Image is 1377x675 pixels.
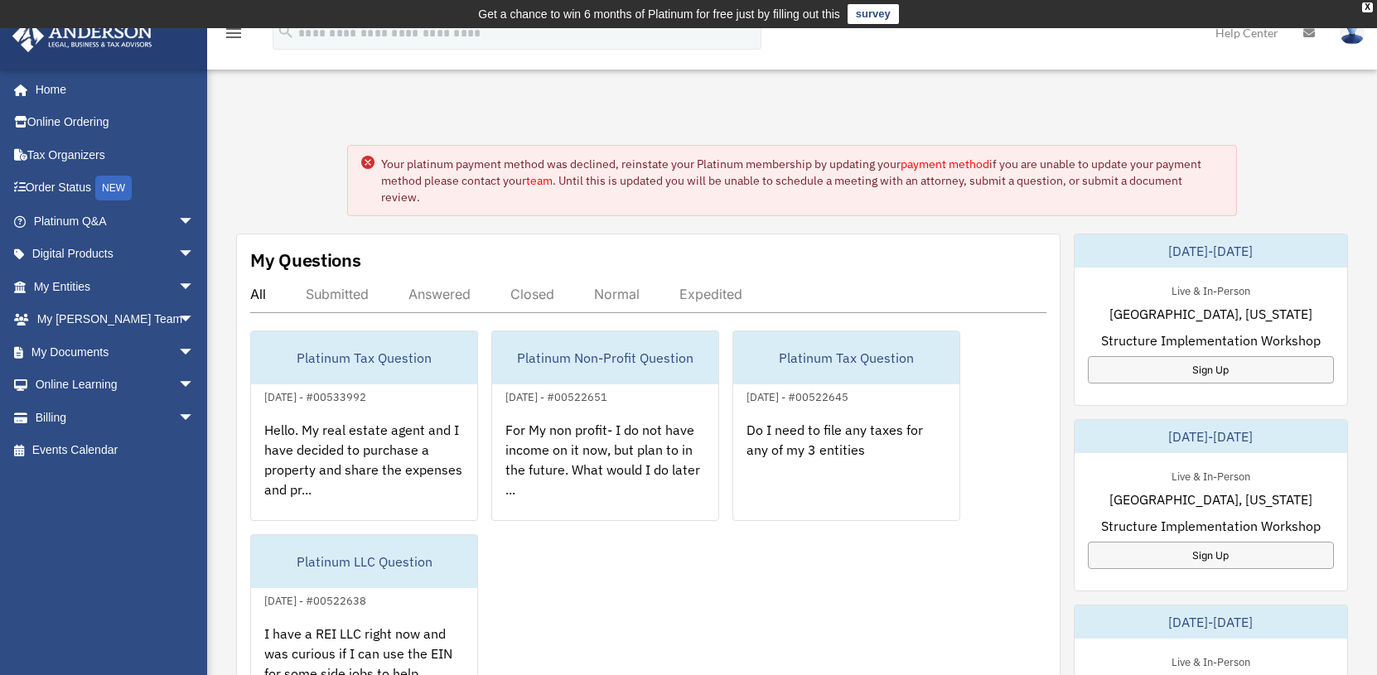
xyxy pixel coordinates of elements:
[224,23,244,43] i: menu
[848,4,899,24] a: survey
[178,369,211,403] span: arrow_drop_down
[733,331,959,384] div: Platinum Tax Question
[732,330,960,521] a: Platinum Tax Question[DATE] - #00522645Do I need to file any taxes for any of my 3 entities
[250,330,478,521] a: Platinum Tax Question[DATE] - #00533992Hello. My real estate agent and I have decided to purchase...
[491,330,719,521] a: Platinum Non-Profit Question[DATE] - #00522651For My non profit- I do not have income on it now, ...
[12,270,220,303] a: My Entitiesarrow_drop_down
[178,205,211,239] span: arrow_drop_down
[1088,542,1335,569] a: Sign Up
[1075,420,1348,453] div: [DATE]-[DATE]
[12,369,220,402] a: Online Learningarrow_drop_down
[901,157,989,171] a: payment method
[12,205,220,238] a: Platinum Q&Aarrow_drop_down
[12,401,220,434] a: Billingarrow_drop_down
[733,387,862,404] div: [DATE] - #00522645
[12,171,220,205] a: Order StatusNEW
[12,434,220,467] a: Events Calendar
[12,73,211,106] a: Home
[1088,356,1335,383] a: Sign Up
[1158,281,1263,298] div: Live & In-Person
[526,173,553,188] a: team
[492,407,718,536] div: For My non profit- I do not have income on it now, but plan to in the future. What would I do lat...
[510,286,554,302] div: Closed
[679,286,742,302] div: Expedited
[1109,304,1312,324] span: [GEOGRAPHIC_DATA], [US_STATE]
[251,535,477,588] div: Platinum LLC Question
[12,335,220,369] a: My Documentsarrow_drop_down
[178,303,211,337] span: arrow_drop_down
[1158,652,1263,669] div: Live & In-Person
[594,286,640,302] div: Normal
[250,248,361,272] div: My Questions
[251,331,477,384] div: Platinum Tax Question
[478,4,840,24] div: Get a chance to win 6 months of Platinum for free just by filling out this
[1101,330,1321,350] span: Structure Implementation Workshop
[178,335,211,369] span: arrow_drop_down
[7,20,157,52] img: Anderson Advisors Platinum Portal
[12,303,220,336] a: My [PERSON_NAME] Teamarrow_drop_down
[12,138,220,171] a: Tax Organizers
[492,387,621,404] div: [DATE] - #00522651
[381,156,1223,205] div: Your platinum payment method was declined, reinstate your Platinum membership by updating your if...
[1075,234,1348,268] div: [DATE]-[DATE]
[250,286,266,302] div: All
[408,286,471,302] div: Answered
[224,29,244,43] a: menu
[12,106,220,139] a: Online Ordering
[12,238,220,271] a: Digital Productsarrow_drop_down
[95,176,132,200] div: NEW
[1362,2,1373,12] div: close
[1109,489,1312,509] span: [GEOGRAPHIC_DATA], [US_STATE]
[1075,605,1348,639] div: [DATE]-[DATE]
[1101,516,1321,536] span: Structure Implementation Workshop
[178,401,211,435] span: arrow_drop_down
[1340,21,1365,45] img: User Pic
[251,591,379,608] div: [DATE] - #00522638
[251,407,477,536] div: Hello. My real estate agent and I have decided to purchase a property and share the expenses and ...
[1158,466,1263,484] div: Live & In-Person
[733,407,959,536] div: Do I need to file any taxes for any of my 3 entities
[178,270,211,304] span: arrow_drop_down
[492,331,718,384] div: Platinum Non-Profit Question
[277,22,295,41] i: search
[178,238,211,272] span: arrow_drop_down
[306,286,369,302] div: Submitted
[251,387,379,404] div: [DATE] - #00533992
